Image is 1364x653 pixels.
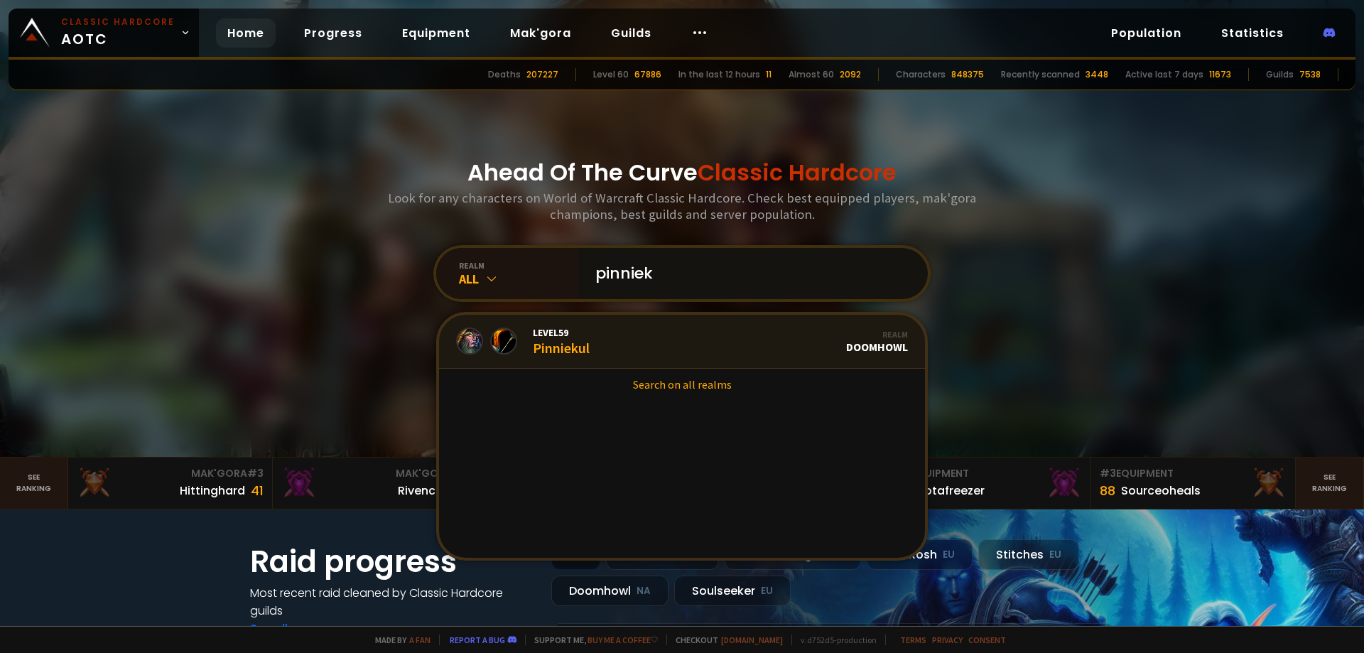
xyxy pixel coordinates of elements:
div: realm [459,260,578,271]
a: Report a bug [450,635,505,645]
a: Level59PinniekulRealmDoomhowl [439,315,925,369]
a: Search on all realms [439,369,925,400]
div: Level 60 [593,68,629,81]
a: Mak'Gora#3Hittinghard41 [68,458,273,509]
div: Equipment [1100,466,1287,481]
div: Doomhowl [846,329,908,354]
a: Progress [293,18,374,48]
a: #3Equipment88Sourceoheals [1091,458,1296,509]
div: 3448 [1086,68,1108,81]
span: Made by [367,635,431,645]
a: Population [1100,18,1193,48]
a: [DOMAIN_NAME] [721,635,783,645]
div: Nek'Rosh [867,539,973,570]
small: NA [637,584,651,598]
div: 848375 [951,68,984,81]
a: Terms [900,635,926,645]
div: Sourceoheals [1121,482,1201,500]
div: Mak'Gora [281,466,468,481]
input: Search a character... [587,248,911,299]
span: Classic Hardcore [698,156,897,188]
h4: Most recent raid cleaned by Classic Hardcore guilds [250,584,534,620]
div: Notafreezer [916,482,985,500]
span: # 3 [1100,466,1116,480]
a: Privacy [932,635,963,645]
div: Hittinghard [180,482,245,500]
div: Guilds [1266,68,1294,81]
div: 11 [766,68,772,81]
small: EU [1049,548,1061,562]
div: 67886 [634,68,661,81]
small: Classic Hardcore [61,16,175,28]
h3: Look for any characters on World of Warcraft Classic Hardcore. Check best equipped players, mak'g... [382,190,982,222]
div: Rivench [398,482,443,500]
div: 11673 [1209,68,1231,81]
div: 207227 [526,68,558,81]
a: Seeranking [1296,458,1364,509]
a: #2Equipment88Notafreezer [887,458,1091,509]
a: Home [216,18,276,48]
a: Buy me a coffee [588,635,658,645]
div: Realm [846,329,908,340]
span: Support me, [525,635,658,645]
div: Soulseeker [674,576,791,606]
a: See all progress [250,620,342,637]
div: Doomhowl [551,576,669,606]
small: EU [761,584,773,598]
div: Recently scanned [1001,68,1080,81]
div: 7538 [1299,68,1321,81]
a: Statistics [1210,18,1295,48]
span: AOTC [61,16,175,50]
div: Active last 7 days [1125,68,1203,81]
div: Equipment [895,466,1082,481]
a: a fan [409,635,431,645]
a: Guilds [600,18,663,48]
div: In the last 12 hours [678,68,760,81]
div: 2092 [840,68,861,81]
div: 41 [251,481,264,500]
a: Mak'Gora#2Rivench100 [273,458,477,509]
a: Mak'gora [499,18,583,48]
div: Almost 60 [789,68,834,81]
small: EU [943,548,955,562]
a: Equipment [391,18,482,48]
span: Checkout [666,635,783,645]
span: Level 59 [533,326,590,339]
span: # 3 [247,466,264,480]
div: Characters [896,68,946,81]
div: Pinniekul [533,326,590,357]
a: Consent [968,635,1006,645]
div: Deaths [488,68,521,81]
div: Mak'Gora [77,466,264,481]
h1: Ahead Of The Curve [467,156,897,190]
div: 88 [1100,481,1115,500]
div: All [459,271,578,287]
h1: Raid progress [250,539,534,584]
div: Stitches [978,539,1079,570]
a: Classic HardcoreAOTC [9,9,199,57]
span: v. d752d5 - production [791,635,877,645]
